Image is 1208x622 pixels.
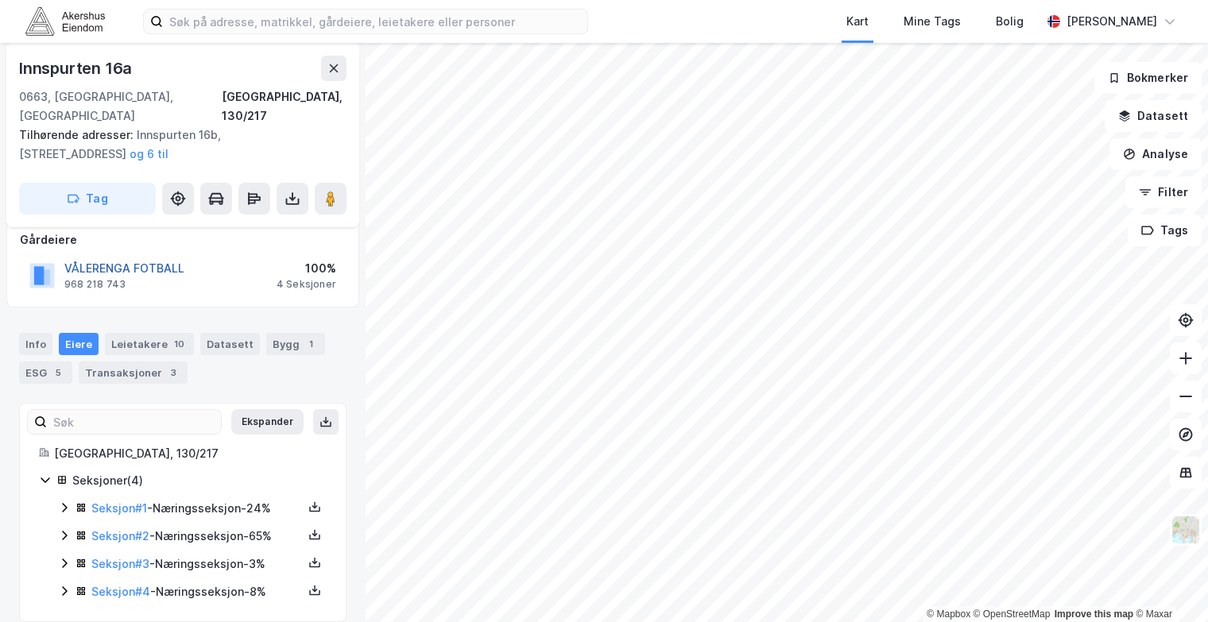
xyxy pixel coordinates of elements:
[266,333,325,355] div: Bygg
[91,529,149,543] a: Seksjon#2
[105,333,194,355] div: Leietakere
[25,7,105,35] img: akershus-eiendom-logo.9091f326c980b4bce74ccdd9f866810c.svg
[303,336,319,352] div: 1
[47,410,221,434] input: Søk
[200,333,260,355] div: Datasett
[277,278,336,291] div: 4 Seksjoner
[50,365,66,381] div: 5
[1171,515,1201,545] img: Z
[1055,608,1133,620] a: Improve this map
[79,361,188,384] div: Transaksjoner
[19,333,52,355] div: Info
[231,409,304,435] button: Ekspander
[72,471,327,490] div: Seksjoner ( 4 )
[1128,214,1202,246] button: Tags
[91,499,303,518] div: - Næringsseksjon - 24%
[1129,546,1208,622] div: Kontrollprogram for chat
[1109,138,1202,170] button: Analyse
[1067,12,1157,31] div: [PERSON_NAME]
[91,527,303,546] div: - Næringsseksjon - 65%
[19,126,334,164] div: Innspurten 16b, [STREET_ADDRESS]
[904,12,961,31] div: Mine Tags
[19,361,72,384] div: ESG
[91,501,147,515] a: Seksjon#1
[927,608,970,620] a: Mapbox
[974,608,1051,620] a: OpenStreetMap
[19,56,135,81] div: Innspurten 16a
[163,10,587,33] input: Søk på adresse, matrikkel, gårdeiere, leietakere eller personer
[64,278,126,291] div: 968 218 743
[91,582,303,601] div: - Næringsseksjon - 8%
[91,557,149,570] a: Seksjon#3
[19,87,222,126] div: 0663, [GEOGRAPHIC_DATA], [GEOGRAPHIC_DATA]
[91,585,150,598] a: Seksjon#4
[277,259,336,278] div: 100%
[54,444,327,463] div: [GEOGRAPHIC_DATA], 130/217
[846,12,869,31] div: Kart
[165,365,181,381] div: 3
[19,183,156,214] button: Tag
[1105,100,1202,132] button: Datasett
[1129,546,1208,622] iframe: Chat Widget
[59,333,99,355] div: Eiere
[171,336,188,352] div: 10
[1125,176,1202,208] button: Filter
[996,12,1024,31] div: Bolig
[19,128,137,141] span: Tilhørende adresser:
[1094,62,1202,94] button: Bokmerker
[91,554,303,574] div: - Næringsseksjon - 3%
[20,230,346,249] div: Gårdeiere
[222,87,347,126] div: [GEOGRAPHIC_DATA], 130/217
